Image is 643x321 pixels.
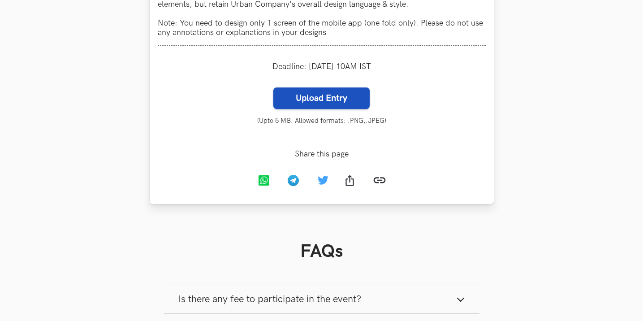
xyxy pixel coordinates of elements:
span: Is there any fee to participate in the event? [178,293,361,305]
span: Share this page [158,149,486,159]
a: Share [337,168,366,195]
h1: FAQs [164,241,479,262]
img: Whatsapp [258,175,269,186]
a: Telegram [280,168,310,195]
a: Copy link [366,167,393,196]
img: Telegram [288,175,299,186]
img: Share [345,175,354,186]
small: (Upto 5 MB. Allowed formats: .PNG,.JPEG) [158,117,486,125]
button: Is there any fee to participate in the event? [164,285,479,313]
div: Deadline: [DATE] 10AM IST [158,54,486,79]
label: Upload Entry [273,87,370,109]
a: Whatsapp [250,168,280,195]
